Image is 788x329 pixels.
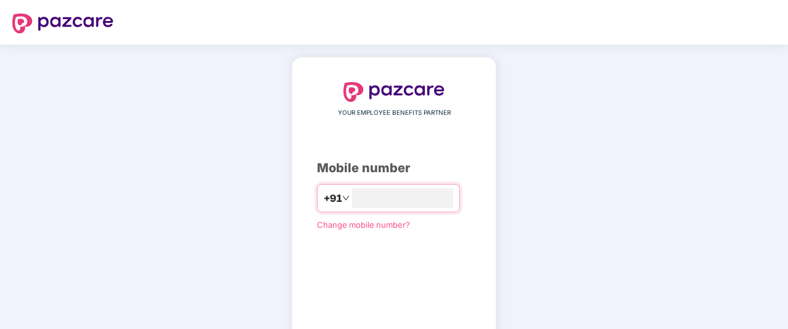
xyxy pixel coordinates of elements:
[342,194,350,202] span: down
[343,82,445,102] img: logo
[317,159,471,178] div: Mobile number
[324,191,342,206] span: +91
[12,14,113,33] img: logo
[338,108,451,118] span: YOUR EMPLOYEE BENEFITS PARTNER
[317,220,410,230] a: Change mobile number?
